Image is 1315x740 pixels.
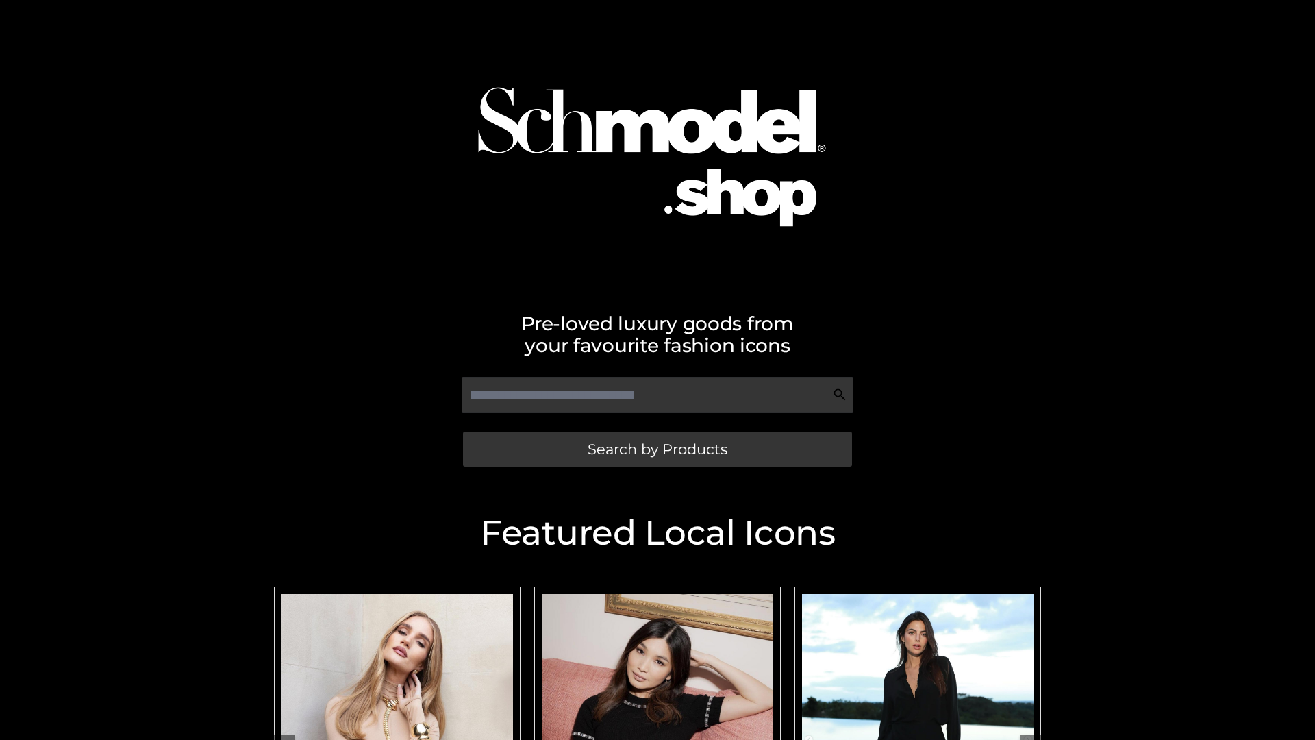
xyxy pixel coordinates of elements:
img: Search Icon [833,388,847,402]
a: Search by Products [463,432,852,467]
span: Search by Products [588,442,727,456]
h2: Featured Local Icons​ [267,516,1048,550]
h2: Pre-loved luxury goods from your favourite fashion icons [267,312,1048,356]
